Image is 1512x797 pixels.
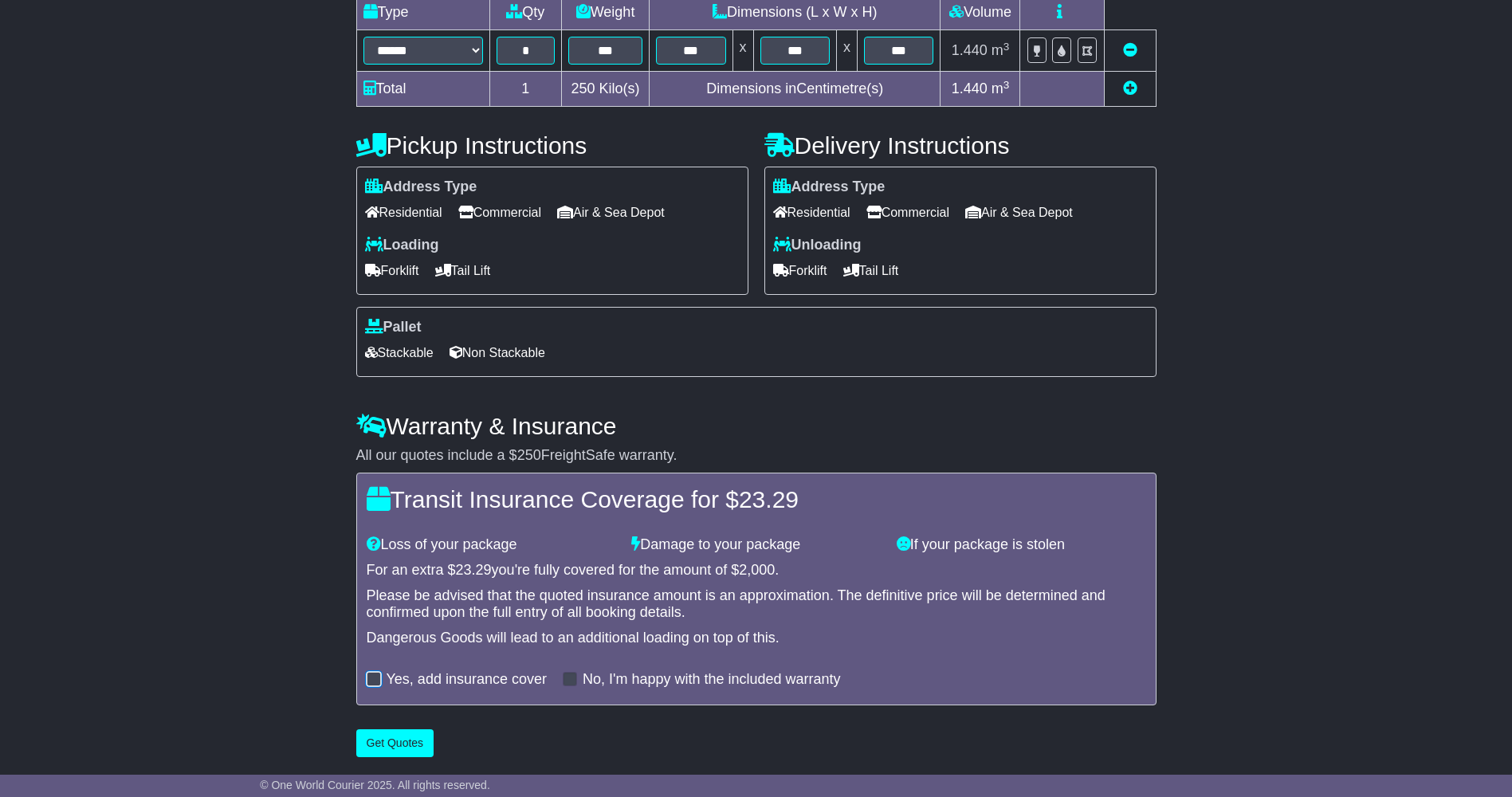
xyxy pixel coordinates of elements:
[356,72,489,107] td: Total
[365,340,434,365] span: Stackable
[557,200,665,225] span: Air & Sea Depot
[367,587,1146,622] div: Please be advised that the quoted insurance amount is an approximation. The definitive price will...
[992,42,1010,58] span: m
[732,30,753,72] td: x
[365,179,477,196] label: Address Type
[1003,41,1010,53] sup: 3
[583,671,841,689] label: No, I'm happy with the included warranty
[773,179,886,196] label: Address Type
[367,630,1146,647] div: Dangerous Goods will lead to an additional loading on top of this.
[517,447,541,463] span: 250
[562,72,650,107] td: Kilo(s)
[843,258,899,283] span: Tail Lift
[456,562,492,578] span: 23.29
[458,200,541,225] span: Commercial
[773,237,862,254] label: Unloading
[1123,80,1137,96] a: Add new item
[992,80,1010,96] span: m
[365,258,419,283] span: Forklift
[367,486,1146,512] h4: Transit Insurance Coverage for $
[1003,79,1010,91] sup: 3
[365,237,439,254] label: Loading
[435,258,491,283] span: Tail Lift
[356,132,748,159] h4: Pickup Instructions
[365,200,442,225] span: Residential
[260,779,490,791] span: © One World Courier 2025. All rights reserved.
[739,486,799,512] span: 23.29
[965,200,1073,225] span: Air & Sea Depot
[387,671,547,689] label: Yes, add insurance cover
[571,80,595,96] span: 250
[773,258,827,283] span: Forklift
[356,447,1157,465] div: All our quotes include a $ FreightSafe warranty.
[356,413,1157,439] h4: Warranty & Insurance
[889,536,1154,554] div: If your package is stolen
[359,536,624,554] div: Loss of your package
[489,72,562,107] td: 1
[866,200,949,225] span: Commercial
[623,536,889,554] div: Damage to your package
[365,319,422,336] label: Pallet
[450,340,545,365] span: Non Stackable
[952,42,988,58] span: 1.440
[952,80,988,96] span: 1.440
[356,729,434,757] button: Get Quotes
[739,562,775,578] span: 2,000
[773,200,850,225] span: Residential
[764,132,1157,159] h4: Delivery Instructions
[1123,42,1137,58] a: Remove this item
[836,30,857,72] td: x
[367,562,1146,579] div: For an extra $ you're fully covered for the amount of $ .
[650,72,941,107] td: Dimensions in Centimetre(s)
